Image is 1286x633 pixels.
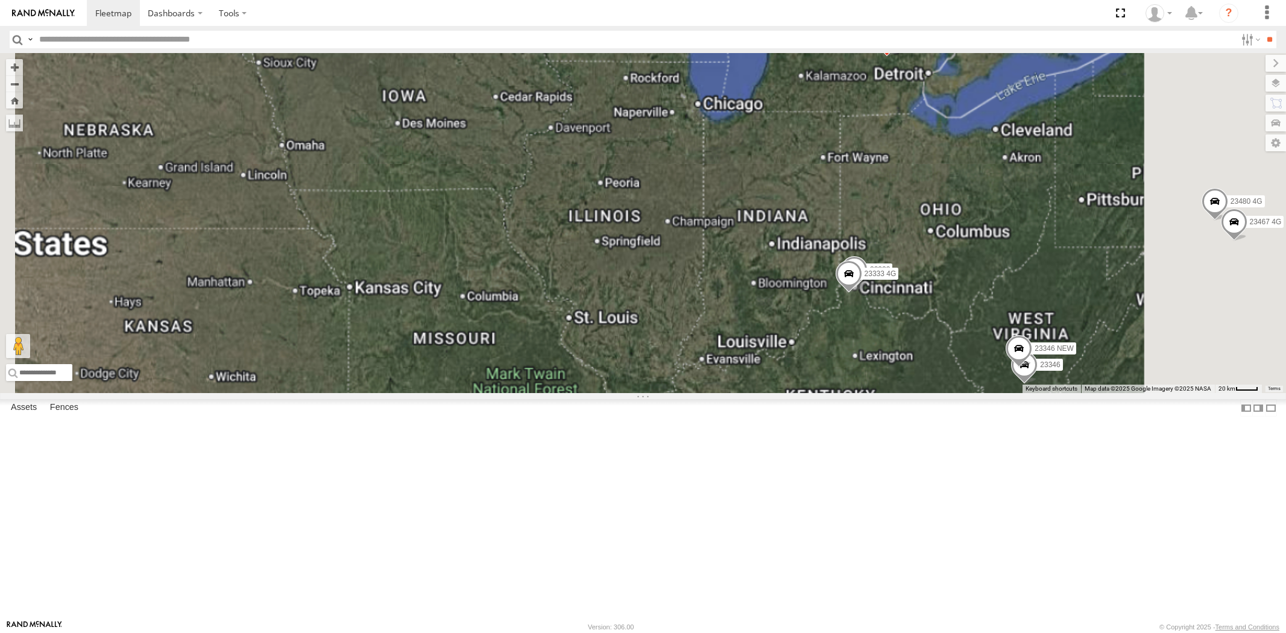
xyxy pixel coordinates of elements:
[1085,385,1211,392] span: Map data ©2025 Google Imagery ©2025 NASA
[44,400,84,417] label: Fences
[1141,4,1176,22] div: Sardor Khadjimedov
[6,334,30,358] button: Drag Pegman onto the map to open Street View
[1026,385,1077,393] button: Keyboard shortcuts
[1159,623,1279,631] div: © Copyright 2025 -
[1265,399,1277,417] label: Hide Summary Table
[1215,623,1279,631] a: Terms and Conditions
[1230,198,1262,206] span: 23480 4G
[6,75,23,92] button: Zoom out
[1240,399,1252,417] label: Dock Summary Table to the Left
[1218,385,1235,392] span: 20 km
[12,9,75,17] img: rand-logo.svg
[1035,344,1074,353] span: 23346 NEW
[25,31,35,48] label: Search Query
[870,265,890,274] span: 23333
[1268,386,1281,391] a: Terms (opens in new tab)
[864,269,896,278] span: 23333 4G
[7,621,62,633] a: Visit our Website
[6,92,23,109] button: Zoom Home
[1215,385,1262,393] button: Map Scale: 20 km per 34 pixels
[1040,361,1060,369] span: 23346
[1266,134,1286,151] label: Map Settings
[588,623,634,631] div: Version: 306.00
[5,400,43,417] label: Assets
[1252,399,1264,417] label: Dock Summary Table to the Right
[1249,218,1281,226] span: 23467 4G
[6,59,23,75] button: Zoom in
[1219,4,1238,23] i: ?
[6,115,23,131] label: Measure
[1237,31,1262,48] label: Search Filter Options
